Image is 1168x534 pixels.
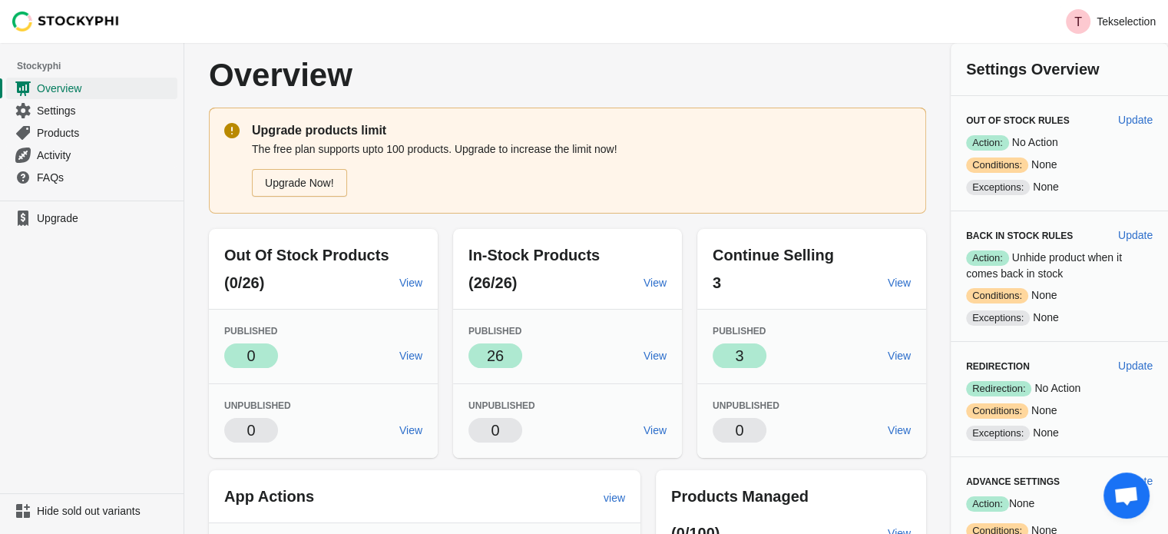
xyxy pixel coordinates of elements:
[713,326,766,337] span: Published
[597,484,631,512] a: view
[399,424,422,436] span: View
[468,326,521,337] span: Published
[713,247,834,264] span: Continue Selling
[487,347,504,364] span: 26
[966,135,1009,151] span: Action:
[644,277,667,289] span: View
[644,424,667,436] span: View
[966,426,1030,441] span: Exceptions:
[399,277,422,289] span: View
[393,342,428,370] a: View
[888,350,911,362] span: View
[966,114,1106,127] h3: Out of Stock Rules
[966,250,1009,266] span: Action:
[1118,360,1153,372] span: Update
[224,274,264,291] span: (0/26)
[966,380,1153,396] p: No Action
[1060,6,1162,37] button: Avatar with initials TTekselection
[252,169,347,197] a: Upgrade Now!
[888,424,911,436] span: View
[888,277,911,289] span: View
[713,400,779,411] span: Unpublished
[17,58,184,74] span: Stockyphi
[966,158,1028,173] span: Conditions:
[393,416,428,444] a: View
[966,157,1153,173] p: None
[966,403,1153,419] p: None
[37,211,174,226] span: Upgrade
[966,425,1153,441] p: None
[37,148,174,163] span: Activity
[966,134,1153,151] p: No Action
[966,496,1009,512] span: Action:
[247,422,255,439] span: 0
[1118,229,1153,241] span: Update
[882,416,917,444] a: View
[882,342,917,370] a: View
[966,61,1099,78] span: Settings Overview
[1112,352,1159,380] button: Update
[637,269,673,297] a: View
[966,381,1031,396] span: Redirection:
[735,347,743,364] span: 3
[966,310,1030,326] span: Exceptions:
[393,269,428,297] a: View
[637,416,673,444] a: View
[966,403,1028,419] span: Conditions:
[966,288,1028,303] span: Conditions:
[491,420,499,441] p: 0
[966,496,1153,512] p: None
[966,287,1153,303] p: None
[252,121,911,140] p: Upgrade products limit
[6,121,177,144] a: Products
[713,274,721,291] span: 3
[1112,221,1159,249] button: Update
[37,103,174,118] span: Settings
[37,125,174,141] span: Products
[644,350,667,362] span: View
[1103,473,1150,519] div: Open chat
[224,488,314,505] span: App Actions
[882,269,917,297] a: View
[37,503,174,519] span: Hide sold out variants
[966,180,1030,195] span: Exceptions:
[966,230,1106,242] h3: Back in Stock Rules
[6,500,177,522] a: Hide sold out variants
[966,310,1153,326] p: None
[1118,114,1153,126] span: Update
[224,326,277,337] span: Published
[1112,106,1159,134] button: Update
[966,179,1153,195] p: None
[6,99,177,121] a: Settings
[399,350,422,362] span: View
[224,400,291,411] span: Unpublished
[966,250,1153,281] p: Unhide product when it comes back in stock
[37,81,174,96] span: Overview
[224,247,389,264] span: Out Of Stock Products
[468,274,517,291] span: (26/26)
[966,476,1106,488] h3: Advance Settings
[12,12,120,32] img: Stockyphi
[1112,467,1159,495] button: Update
[209,58,633,92] p: Overview
[6,207,177,229] a: Upgrade
[1066,9,1090,34] span: Avatar with initials T
[37,170,174,185] span: FAQs
[6,166,177,188] a: FAQs
[735,422,743,439] span: 0
[604,492,625,504] span: view
[468,400,535,411] span: Unpublished
[1097,15,1156,28] p: Tekselection
[6,144,177,166] a: Activity
[252,141,911,157] p: The free plan supports upto 100 products. Upgrade to increase the limit now!
[468,247,600,264] span: In-Stock Products
[1074,15,1082,28] text: T
[966,360,1106,373] h3: Redirection
[671,488,809,505] span: Products Managed
[6,77,177,99] a: Overview
[637,342,673,370] a: View
[247,347,255,364] span: 0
